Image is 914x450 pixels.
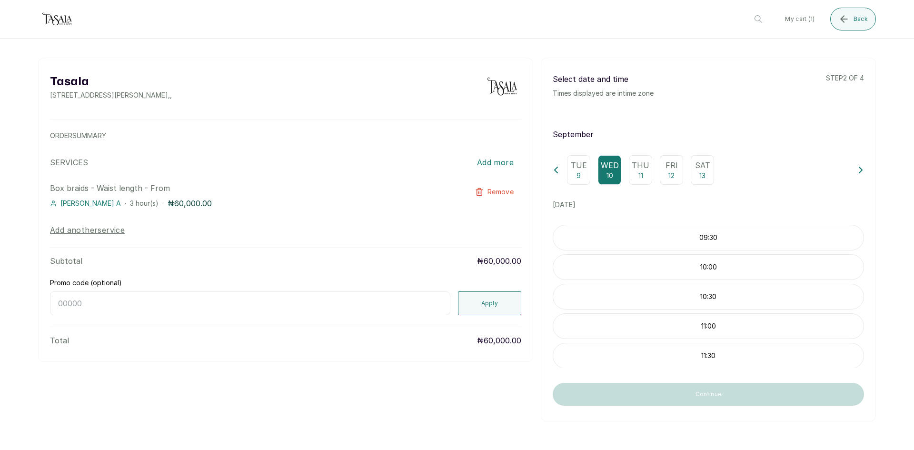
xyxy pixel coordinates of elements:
[50,131,521,140] p: ORDER SUMMARY
[699,171,705,180] p: 13
[469,152,521,173] button: Add more
[483,73,521,100] img: business logo
[553,351,864,360] p: 11:30
[553,292,864,301] p: 10:30
[601,160,619,171] p: Wed
[50,90,172,100] p: [STREET_ADDRESS][PERSON_NAME] , ,
[38,10,76,29] img: business logo
[668,171,675,180] p: 12
[854,15,868,23] span: Back
[50,198,427,209] div: · ·
[777,8,822,30] button: My cart (1)
[477,335,521,346] p: ₦60,000.00
[458,291,522,315] button: Apply
[487,187,514,197] span: Remove
[50,73,172,90] h2: Tasala
[632,160,649,171] p: Thu
[50,224,125,236] button: Add anotherservice
[553,321,864,331] p: 11:00
[168,198,212,209] p: ₦60,000.00
[553,129,864,140] p: September
[467,182,521,201] button: Remove
[606,171,613,180] p: 10
[553,73,654,85] p: Select date and time
[576,171,581,180] p: 9
[666,160,678,171] p: Fri
[50,335,69,346] p: Total
[830,8,876,30] button: Back
[50,278,122,288] label: Promo code (optional)
[553,262,864,272] p: 10:00
[50,255,82,267] p: Subtotal
[60,199,121,208] span: [PERSON_NAME] A
[50,291,450,315] input: 00000
[553,89,654,98] p: Times displayed are in time zone
[130,199,159,207] span: 3 hour(s)
[826,73,864,83] p: step 2 of 4
[571,160,587,171] p: Tue
[553,383,864,406] button: Continue
[50,182,427,194] p: Box braids - Waist length - From
[638,171,643,180] p: 11
[553,200,864,210] p: [DATE]
[50,157,88,168] p: SERVICES
[695,160,710,171] p: Sat
[553,233,864,242] p: 09:30
[477,255,521,267] p: ₦60,000.00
